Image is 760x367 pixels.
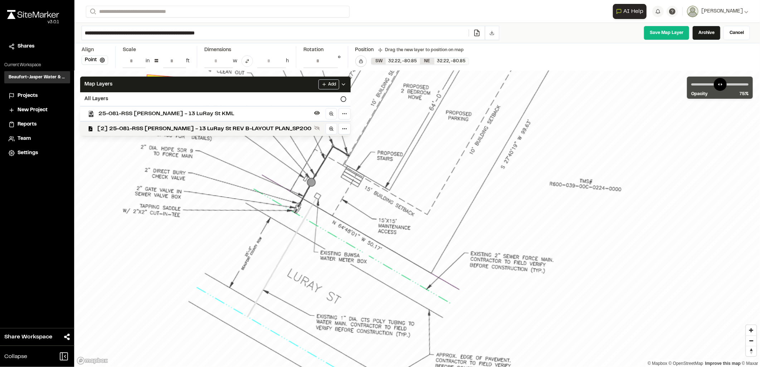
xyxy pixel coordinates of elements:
img: kml_black_icon64.png [88,111,94,117]
span: Map Layers [84,80,112,88]
span: 25-081-RSS [PERSON_NAME] - 13 LuRay St KML [98,109,311,118]
span: Reset bearing to north [746,346,756,356]
span: Settings [18,149,38,157]
span: [2] 25-081-RSS [PERSON_NAME] - 13 LuRay St REV B-LAYOUT PLAN_SP200 [97,124,311,133]
div: Scale [123,46,136,54]
button: Add [318,79,339,89]
span: [PERSON_NAME] [701,8,743,15]
a: Reports [9,121,66,128]
div: SW [371,58,386,64]
div: ° [338,54,341,68]
a: OpenStreetMap [669,361,703,366]
a: Save Map Layer [644,26,690,40]
span: Collapse [4,352,27,361]
span: Reports [18,121,36,128]
span: 75 % [740,91,749,97]
span: Opacity [691,91,708,97]
span: Team [18,135,31,143]
div: Rotation [303,46,341,54]
div: h [286,57,289,65]
div: w [233,57,237,65]
div: Drag the new layer to position on map [378,47,464,53]
span: Projects [18,92,38,100]
h3: Beaufort-Jasper Water & Sewer Authority [9,74,66,80]
div: SW 32.21738189935341, -80.84904348150503 | NE 32.21803903484523, -80.84787838678106 [371,58,469,65]
button: Search [86,6,99,18]
button: Zoom in [746,325,756,336]
button: Reset bearing to north [746,346,756,356]
a: Cancel [724,26,750,40]
img: User [687,6,698,17]
a: Archive [692,26,721,40]
div: = [154,55,159,67]
div: Open AI Assistant [613,4,649,19]
div: Oh geez...please don't... [7,19,59,25]
button: Hide layer [313,109,321,117]
div: Dimensions [204,46,289,54]
div: 32.22 , -80.85 [386,58,420,64]
a: Map feedback [705,361,741,366]
a: New Project [9,106,66,114]
a: Add/Change File [469,29,485,36]
button: Zoom out [746,336,756,346]
a: Team [9,135,66,143]
a: Zoom to layer [326,123,337,134]
div: All Layers [80,92,351,106]
span: Shares [18,43,34,50]
div: ft [186,57,190,65]
div: NE [420,58,434,64]
img: rebrand.png [7,10,59,19]
button: Lock Map Layer Position [355,55,367,67]
div: Position [355,46,374,54]
div: in [146,57,150,65]
button: Show layer [313,124,321,132]
button: Download File [485,26,499,40]
span: AI Help [623,7,643,16]
span: Add [328,81,336,88]
a: Projects [9,92,66,100]
a: Maxar [742,361,758,366]
button: [PERSON_NAME] [687,6,749,17]
a: Mapbox [648,361,667,366]
button: Open AI Assistant [613,4,647,19]
div: Align [82,46,108,54]
a: Shares [9,43,66,50]
a: Mapbox logo [77,357,108,365]
a: Settings [9,149,66,157]
p: Current Workspace [4,62,70,68]
span: New Project [18,106,48,114]
div: 32.22 , -80.85 [434,58,469,64]
span: Share Workspace [4,333,52,341]
button: Point [82,55,108,65]
a: Zoom to layer [326,108,337,119]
